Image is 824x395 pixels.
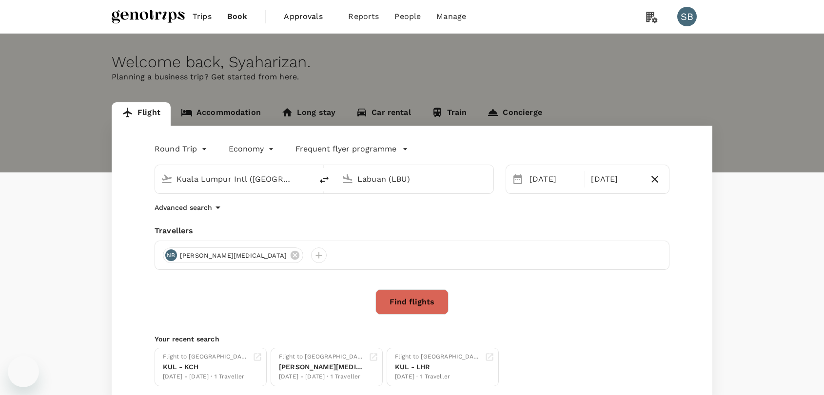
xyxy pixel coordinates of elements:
div: Round Trip [155,141,209,157]
div: Flight to [GEOGRAPHIC_DATA] [163,352,249,362]
div: NB [165,249,177,261]
span: Approvals [284,11,333,22]
span: People [394,11,421,22]
div: Economy [229,141,276,157]
a: Accommodation [171,102,271,126]
p: Your recent search [155,334,669,344]
a: Train [421,102,477,126]
span: Reports [348,11,379,22]
p: Advanced search [155,203,212,212]
button: Frequent flyer programme [295,143,408,155]
p: Frequent flyer programme [295,143,396,155]
div: NB[PERSON_NAME][MEDICAL_DATA] [163,247,303,263]
img: Genotrips - ALL [112,6,185,27]
div: [PERSON_NAME][MEDICAL_DATA] [279,362,365,372]
span: Trips [193,11,212,22]
div: KUL - KCH [163,362,249,372]
a: Flight [112,102,171,126]
span: Manage [436,11,466,22]
span: Book [227,11,248,22]
iframe: Button to launch messaging window [8,356,39,387]
a: Car rental [346,102,421,126]
button: Advanced search [155,202,224,213]
div: Flight to [GEOGRAPHIC_DATA] [395,352,481,362]
div: Flight to [GEOGRAPHIC_DATA] [279,352,365,362]
input: Going to [357,171,473,187]
div: [DATE] [526,169,583,189]
div: [DATE] · 1 Traveller [395,372,481,382]
div: [DATE] - [DATE] · 1 Traveller [279,372,365,382]
div: Welcome back , Syaharizan . [112,53,712,71]
button: delete [313,168,336,191]
input: Depart from [177,171,292,187]
a: Long stay [271,102,346,126]
span: [PERSON_NAME][MEDICAL_DATA] [174,251,293,261]
button: Find flights [375,289,449,315]
div: KUL - LHR [395,362,481,372]
button: Open [306,178,308,180]
p: Planning a business trip? Get started from here. [112,71,712,83]
div: [DATE] - [DATE] · 1 Traveller [163,372,249,382]
a: Concierge [477,102,552,126]
div: [DATE] [587,169,644,189]
div: SB [677,7,697,26]
button: Open [487,178,489,180]
div: Travellers [155,225,669,237]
